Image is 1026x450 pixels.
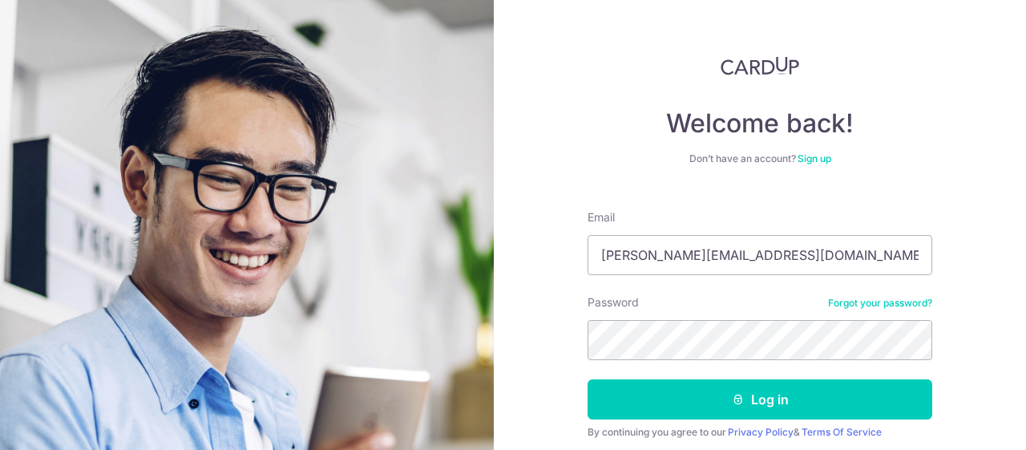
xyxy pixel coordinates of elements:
label: Password [588,294,639,310]
a: Forgot your password? [828,297,932,310]
button: Log in [588,379,932,420]
div: Don’t have an account? [588,152,932,165]
label: Email [588,209,615,225]
a: Terms Of Service [802,426,882,438]
input: Enter your Email [588,235,932,275]
a: Privacy Policy [728,426,794,438]
div: By continuing you agree to our & [588,426,932,439]
h4: Welcome back! [588,107,932,140]
a: Sign up [798,152,831,164]
img: CardUp Logo [721,56,799,75]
